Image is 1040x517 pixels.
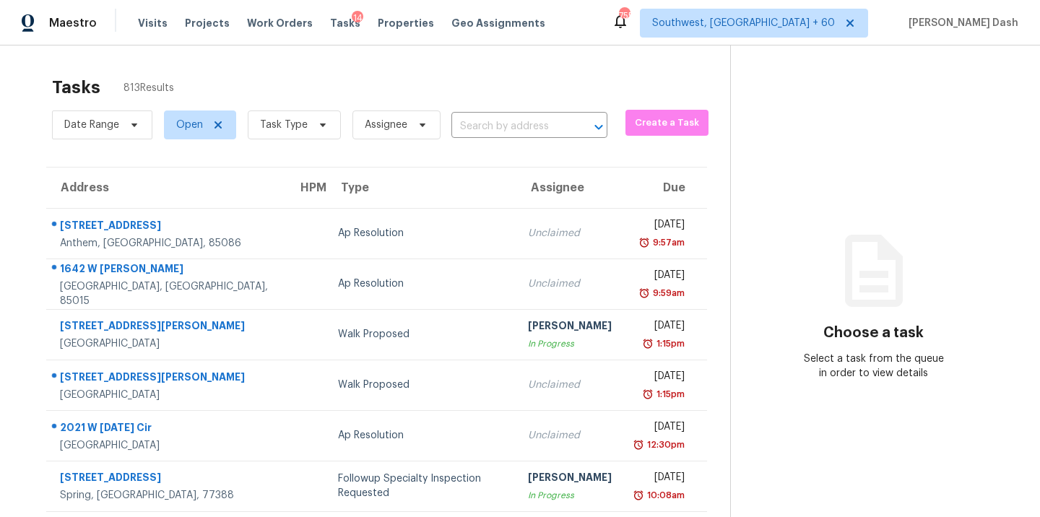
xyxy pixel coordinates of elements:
[352,11,363,25] div: 14
[185,16,230,30] span: Projects
[451,116,567,138] input: Search by address
[635,217,685,235] div: [DATE]
[451,16,545,30] span: Geo Assignments
[60,336,274,351] div: [GEOGRAPHIC_DATA]
[64,118,119,132] span: Date Range
[52,80,100,95] h2: Tasks
[642,336,654,351] img: Overdue Alarm Icon
[528,488,612,503] div: In Progress
[138,16,168,30] span: Visits
[802,352,945,381] div: Select a task from the queue in order to view details
[903,16,1018,30] span: [PERSON_NAME] Dash
[633,438,644,452] img: Overdue Alarm Icon
[46,168,286,208] th: Address
[619,9,629,23] div: 755
[635,268,685,286] div: [DATE]
[652,16,835,30] span: Southwest, [GEOGRAPHIC_DATA] + 60
[338,327,505,342] div: Walk Proposed
[654,387,685,401] div: 1:15pm
[823,326,924,340] h3: Choose a task
[60,261,274,279] div: 1642 W [PERSON_NAME]
[260,118,308,132] span: Task Type
[625,110,708,136] button: Create a Task
[528,318,612,336] div: [PERSON_NAME]
[60,279,274,308] div: [GEOGRAPHIC_DATA], [GEOGRAPHIC_DATA], 85015
[338,472,505,500] div: Followup Specialty Inspection Requested
[247,16,313,30] span: Work Orders
[123,81,174,95] span: 813 Results
[528,428,612,443] div: Unclaimed
[365,118,407,132] span: Assignee
[60,236,274,251] div: Anthem, [GEOGRAPHIC_DATA], 85086
[635,369,685,387] div: [DATE]
[633,115,701,131] span: Create a Task
[326,168,516,208] th: Type
[635,318,685,336] div: [DATE]
[528,470,612,488] div: [PERSON_NAME]
[528,277,612,291] div: Unclaimed
[644,438,685,452] div: 12:30pm
[642,387,654,401] img: Overdue Alarm Icon
[635,420,685,438] div: [DATE]
[49,16,97,30] span: Maestro
[338,226,505,240] div: Ap Resolution
[516,168,623,208] th: Assignee
[638,286,650,300] img: Overdue Alarm Icon
[528,378,612,392] div: Unclaimed
[378,16,434,30] span: Properties
[650,235,685,250] div: 9:57am
[638,235,650,250] img: Overdue Alarm Icon
[60,420,274,438] div: 2021 W [DATE] Cir
[60,370,274,388] div: [STREET_ADDRESS][PERSON_NAME]
[633,488,644,503] img: Overdue Alarm Icon
[635,470,685,488] div: [DATE]
[60,388,274,402] div: [GEOGRAPHIC_DATA]
[589,117,609,137] button: Open
[650,286,685,300] div: 9:59am
[60,438,274,453] div: [GEOGRAPHIC_DATA]
[330,18,360,28] span: Tasks
[176,118,203,132] span: Open
[654,336,685,351] div: 1:15pm
[338,277,505,291] div: Ap Resolution
[338,428,505,443] div: Ap Resolution
[286,168,326,208] th: HPM
[528,336,612,351] div: In Progress
[60,318,274,336] div: [STREET_ADDRESS][PERSON_NAME]
[528,226,612,240] div: Unclaimed
[623,168,707,208] th: Due
[644,488,685,503] div: 10:08am
[60,218,274,236] div: [STREET_ADDRESS]
[60,488,274,503] div: Spring, [GEOGRAPHIC_DATA], 77388
[338,378,505,392] div: Walk Proposed
[60,470,274,488] div: [STREET_ADDRESS]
